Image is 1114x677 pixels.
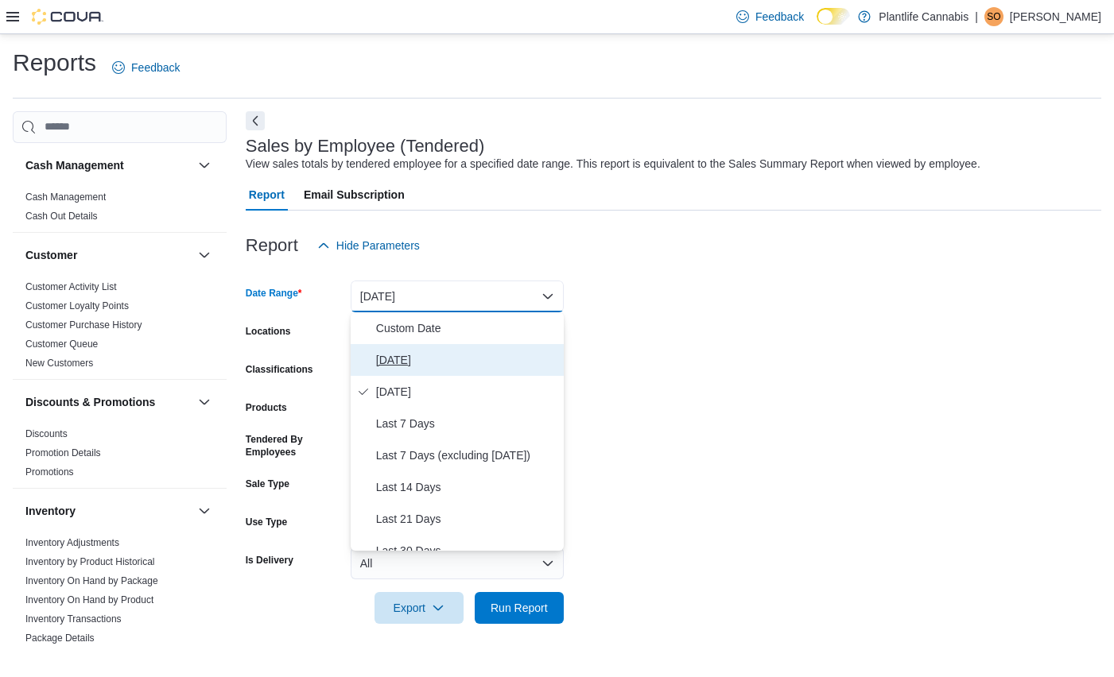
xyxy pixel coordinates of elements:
[246,363,313,376] label: Classifications
[376,382,557,401] span: [DATE]
[25,394,155,410] h3: Discounts & Promotions
[249,179,285,211] span: Report
[195,246,214,265] button: Customer
[475,592,564,624] button: Run Report
[25,427,68,440] span: Discounts
[246,137,485,156] h3: Sales by Employee (Tendered)
[25,211,98,222] a: Cash Out Details
[336,238,420,253] span: Hide Parameters
[13,47,96,79] h1: Reports
[351,280,564,312] button: [DATE]
[25,157,192,173] button: Cash Management
[25,319,142,331] a: Customer Purchase History
[817,8,850,25] input: Dark Mode
[246,478,289,490] label: Sale Type
[246,554,293,567] label: Is Delivery
[1010,7,1101,26] p: [PERSON_NAME]
[351,547,564,579] button: All
[131,60,180,75] span: Feedback
[376,319,557,338] span: Custom Date
[25,466,74,478] span: Promotions
[195,393,214,412] button: Discounts & Promotions
[246,325,291,338] label: Locations
[25,357,93,369] span: New Customers
[25,594,153,605] a: Inventory On Hand by Product
[25,594,153,606] span: Inventory On Hand by Product
[25,613,122,625] a: Inventory Transactions
[25,613,122,625] span: Inventory Transactions
[25,300,129,312] span: Customer Loyalty Points
[25,247,192,263] button: Customer
[25,555,155,568] span: Inventory by Product Historical
[106,52,186,83] a: Feedback
[384,592,454,624] span: Export
[246,156,980,172] div: View sales totals by tendered employee for a specified date range. This report is equivalent to t...
[25,556,155,567] a: Inventory by Product Historical
[376,478,557,497] span: Last 14 Days
[987,7,1000,26] span: SO
[376,509,557,528] span: Last 21 Days
[25,503,192,519] button: Inventory
[25,537,119,548] a: Inventory Adjustments
[351,312,564,551] div: Select listbox
[25,210,98,222] span: Cash Out Details
[491,600,548,616] span: Run Report
[25,633,95,644] a: Package Details
[879,7,968,26] p: Plantlife Cannabis
[375,592,464,624] button: Export
[304,179,405,211] span: Email Subscription
[25,575,158,586] a: Inventory On Hand by Package
[13,277,227,379] div: Customer
[25,632,95,644] span: Package Details
[755,9,804,25] span: Feedback
[246,287,302,300] label: Date Range
[246,236,298,255] h3: Report
[246,401,287,414] label: Products
[25,574,158,587] span: Inventory On Hand by Package
[13,424,227,488] div: Discounts & Promotions
[25,247,77,263] h3: Customer
[246,111,265,130] button: Next
[376,350,557,369] span: [DATE]
[25,338,98,350] a: Customer Queue
[376,541,557,560] span: Last 30 Days
[975,7,978,26] p: |
[25,157,124,173] h3: Cash Management
[25,281,117,292] a: Customer Activity List
[195,156,214,175] button: Cash Management
[13,188,227,232] div: Cash Management
[25,466,74,478] a: Promotions
[376,446,557,465] span: Last 7 Days (excluding [DATE])
[25,503,76,519] h3: Inventory
[984,7,1003,26] div: Shaylene Orbeck
[25,338,98,350] span: Customer Queue
[25,319,142,331] span: Customer Purchase History
[32,9,103,25] img: Cova
[25,358,93,369] a: New Customers
[25,447,101,459] span: Promotion Details
[195,501,214,520] button: Inventory
[730,1,810,33] a: Feedback
[25,300,129,311] a: Customer Loyalty Points
[25,428,68,439] a: Discounts
[25,394,192,410] button: Discounts & Promotions
[25,191,106,203] a: Cash Management
[311,230,426,261] button: Hide Parameters
[25,191,106,203] span: Cash Management
[376,414,557,433] span: Last 7 Days
[246,433,344,458] label: Tendered By Employees
[246,516,287,528] label: Use Type
[25,447,101,458] a: Promotion Details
